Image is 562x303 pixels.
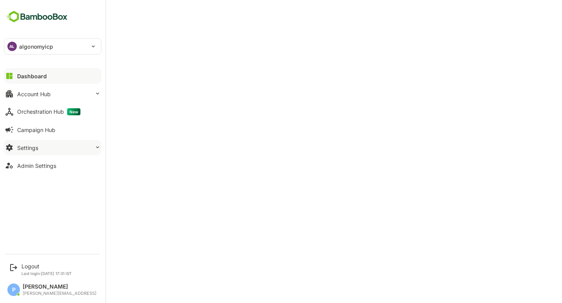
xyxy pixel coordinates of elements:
div: Dashboard [17,73,47,79]
div: AL [7,42,17,51]
div: Account Hub [17,91,51,97]
div: Settings [17,144,38,151]
button: Dashboard [4,68,101,84]
img: BambooboxFullLogoMark.5f36c76dfaba33ec1ec1367b70bb1252.svg [4,9,70,24]
button: Settings [4,140,101,155]
div: Campaign Hub [17,127,55,133]
div: [PERSON_NAME] [23,284,96,290]
div: P [7,284,20,296]
div: Orchestration Hub [17,108,80,115]
div: ALalgonomyicp [4,39,101,54]
button: Account Hub [4,86,101,102]
div: Logout [21,263,72,270]
p: algonomyicp [19,42,53,51]
button: Orchestration HubNew [4,104,101,120]
button: Campaign Hub [4,122,101,137]
p: Last login: [DATE] 17:31 IST [21,271,72,276]
div: [PERSON_NAME][EMAIL_ADDRESS] [23,291,96,296]
div: Admin Settings [17,162,56,169]
button: Admin Settings [4,158,101,173]
span: New [67,108,80,115]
